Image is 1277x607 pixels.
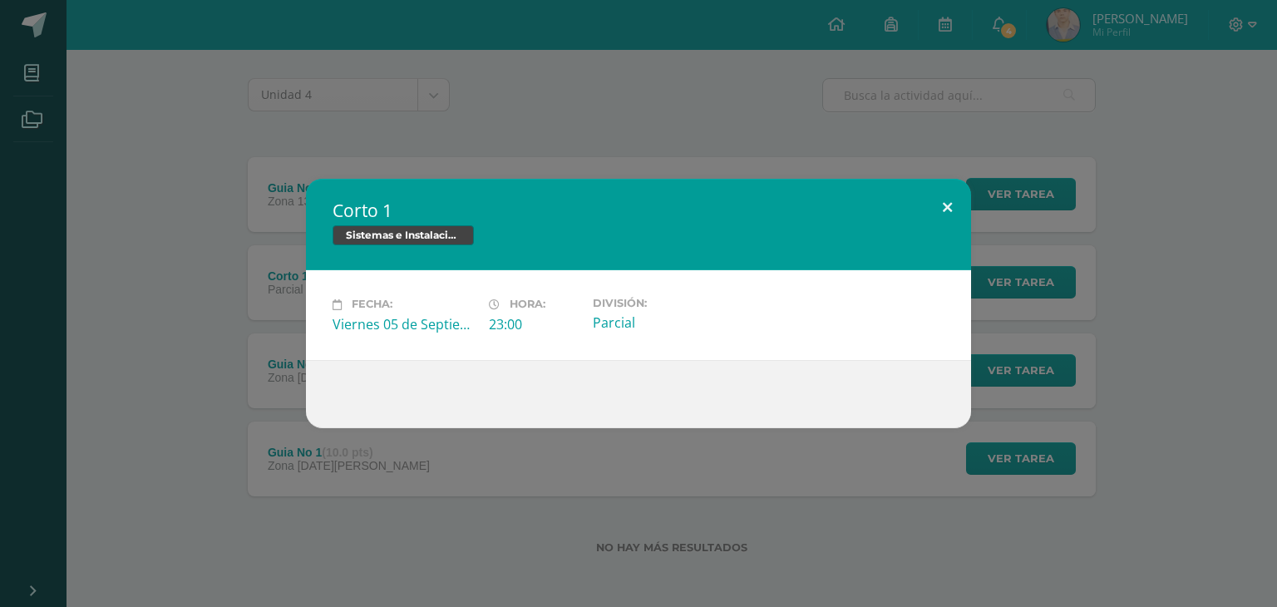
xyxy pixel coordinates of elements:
[924,179,971,235] button: Close (Esc)
[593,313,736,332] div: Parcial
[333,225,474,245] span: Sistemas e Instalación de Software (Desarrollo de Software)
[352,299,392,311] span: Fecha:
[333,199,944,222] h2: Corto 1
[510,299,545,311] span: Hora:
[489,315,579,333] div: 23:00
[333,315,476,333] div: Viernes 05 de Septiembre
[593,297,736,309] label: División:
